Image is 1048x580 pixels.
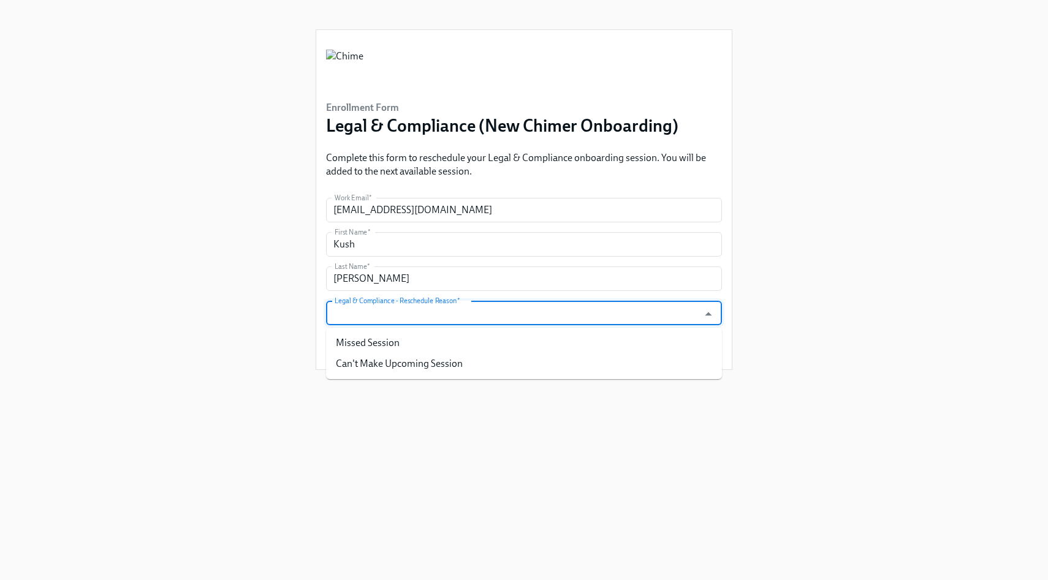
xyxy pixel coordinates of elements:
li: Can't Make Upcoming Session [326,353,722,374]
p: Complete this form to reschedule your Legal & Compliance onboarding session. You will be added to... [326,151,722,178]
h3: Legal & Compliance (New Chimer Onboarding) [326,115,678,137]
button: Close [699,304,718,323]
h6: Enrollment Form [326,101,678,115]
img: Chime [326,50,363,86]
li: Missed Session [326,333,722,353]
